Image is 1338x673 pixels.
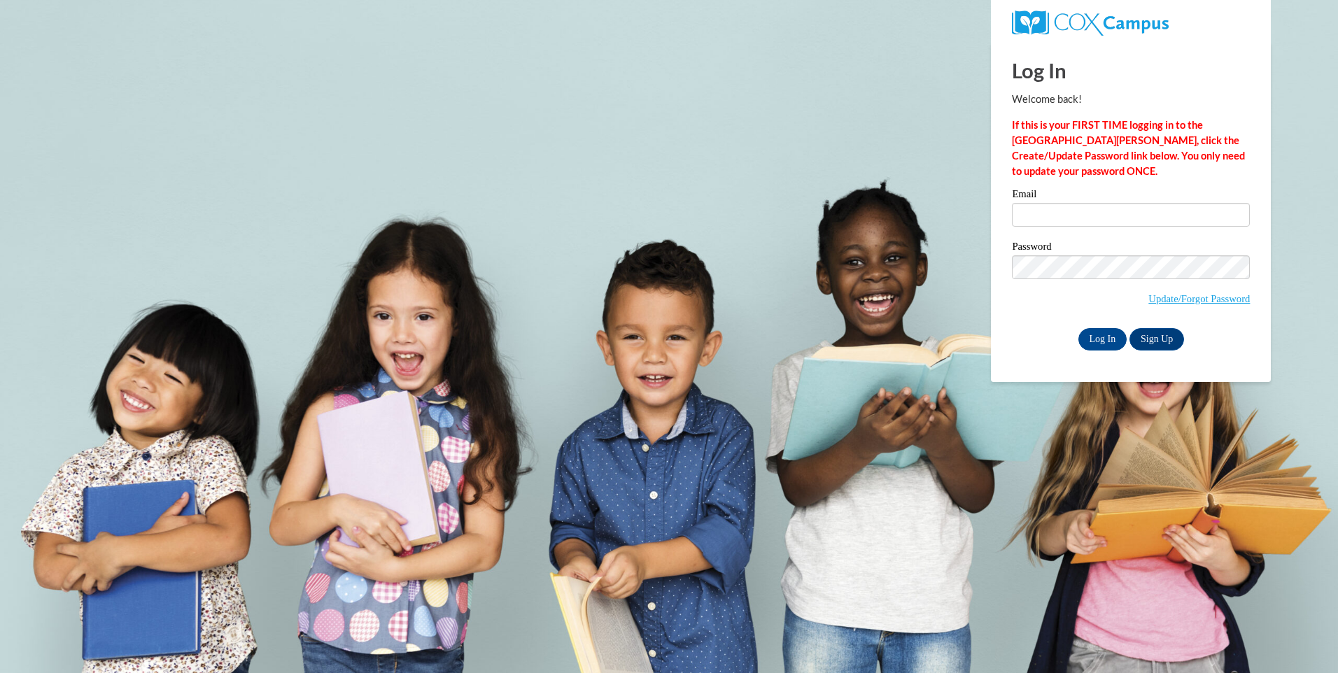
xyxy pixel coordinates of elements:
input: Log In [1078,328,1127,350]
label: Password [1012,241,1250,255]
img: COX Campus [1012,10,1168,36]
a: Update/Forgot Password [1148,293,1250,304]
h1: Log In [1012,56,1250,85]
strong: If this is your FIRST TIME logging in to the [GEOGRAPHIC_DATA][PERSON_NAME], click the Create/Upd... [1012,119,1245,177]
a: COX Campus [1012,16,1168,28]
p: Welcome back! [1012,92,1250,107]
label: Email [1012,189,1250,203]
a: Sign Up [1129,328,1184,350]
